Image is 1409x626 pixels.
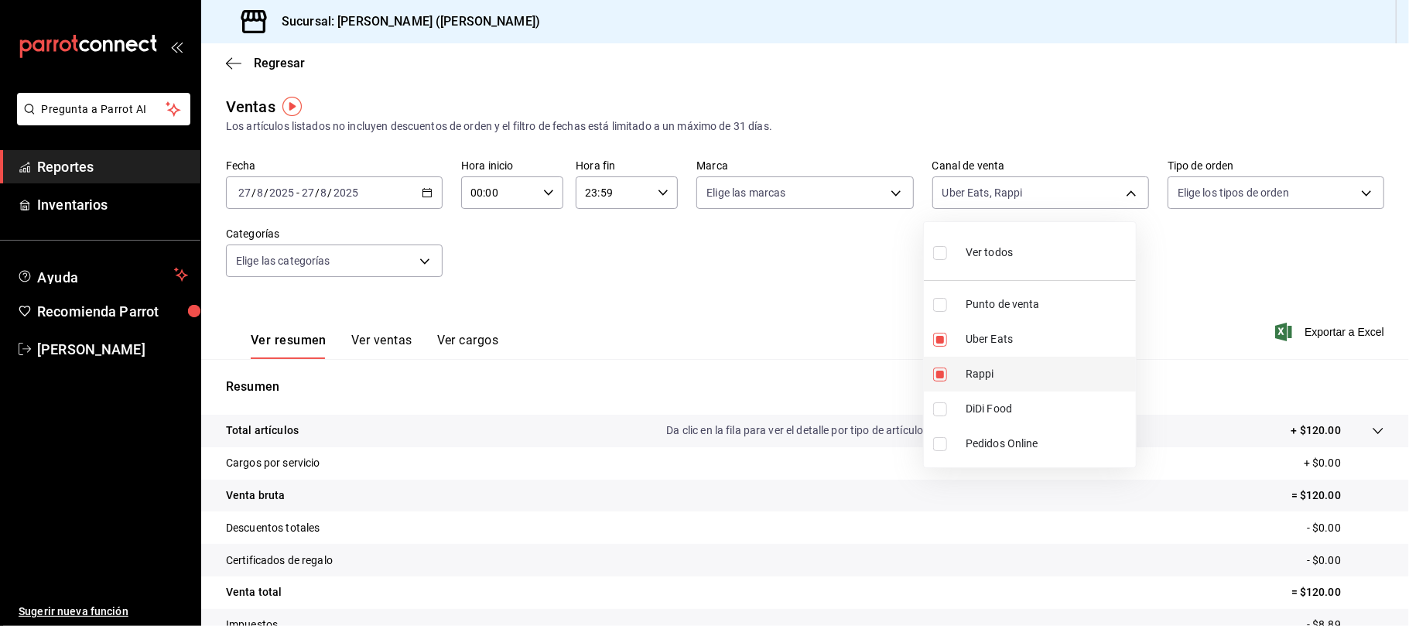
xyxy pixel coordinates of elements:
span: Punto de venta [966,296,1130,313]
span: Uber Eats [966,331,1130,347]
img: Tooltip marker [282,97,302,116]
span: Pedidos Online [966,436,1130,452]
span: Ver todos [966,245,1013,261]
span: Rappi [966,366,1130,382]
span: DiDi Food [966,401,1130,417]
